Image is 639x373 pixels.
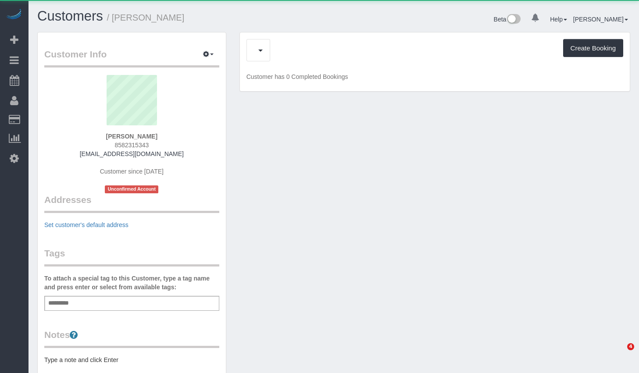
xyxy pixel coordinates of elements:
span: 4 [627,343,634,350]
a: Help [550,16,567,23]
a: [PERSON_NAME] [573,16,628,23]
a: [EMAIL_ADDRESS][DOMAIN_NAME] [80,150,184,157]
button: Create Booking [563,39,623,57]
a: Beta [494,16,521,23]
legend: Notes [44,328,219,348]
p: Customer has 0 Completed Bookings [246,72,623,81]
pre: Type a note and click Enter [44,355,219,364]
img: Automaid Logo [5,9,23,21]
legend: Tags [44,247,219,266]
small: / [PERSON_NAME] [107,13,185,22]
span: 8582315343 [114,142,149,149]
strong: [PERSON_NAME] [106,133,157,140]
label: To attach a special tag to this Customer, type a tag name and press enter or select from availabl... [44,274,219,291]
legend: Customer Info [44,48,219,67]
a: Customers [37,8,103,24]
iframe: Intercom live chat [609,343,630,364]
span: Unconfirmed Account [105,185,158,193]
span: Customer since [DATE] [100,168,164,175]
a: Set customer's default address [44,221,129,228]
img: New interface [506,14,521,25]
